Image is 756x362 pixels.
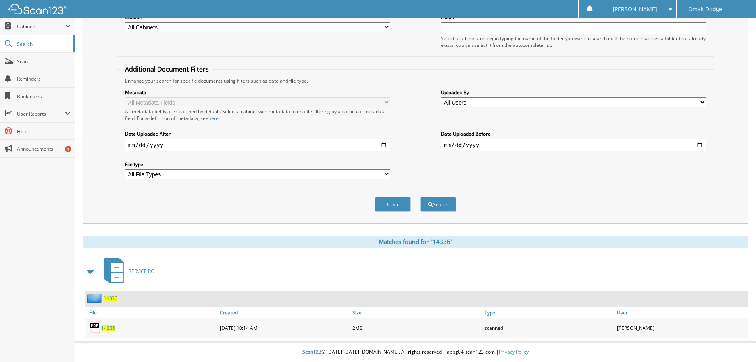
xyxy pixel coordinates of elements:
img: scan123-logo-white.svg [8,4,67,14]
span: Omak Dodge [688,7,722,12]
input: start [125,139,390,151]
a: here [208,115,219,122]
div: [DATE] 10:14 AM [218,320,350,336]
div: Matches found for "14336" [83,236,748,248]
a: Created [218,307,350,318]
button: Clear [375,197,411,212]
span: Search [17,41,69,47]
a: 14336 [104,295,117,302]
a: Size [350,307,483,318]
iframe: Chat Widget [716,324,756,362]
span: Bookmarks [17,93,71,100]
span: Reminders [17,75,71,82]
div: [PERSON_NAME] [615,320,748,336]
div: Enhance your search for specific documents using filters such as date and file type. [121,77,710,84]
span: Help [17,128,71,135]
div: scanned [483,320,615,336]
span: Announcements [17,145,71,152]
img: PDF.png [89,322,101,334]
span: User Reports [17,110,65,117]
a: 14336 [101,325,115,331]
div: 1 [65,146,71,152]
a: Privacy Policy [499,348,529,355]
label: Date Uploaded After [125,130,390,137]
label: File type [125,161,390,168]
label: Date Uploaded Before [441,130,706,137]
a: SERVICE RO [99,256,154,287]
span: Cabinets [17,23,65,30]
span: [PERSON_NAME] [613,7,657,12]
legend: Additional Document Filters [121,65,213,74]
span: Scan123 [302,348,321,355]
div: All metadata fields are searched by default. Select a cabinet with metadata to enable filtering b... [125,108,390,122]
a: File [85,307,218,318]
span: Scan [17,58,71,65]
img: folder2.png [87,293,104,303]
div: © [DATE]-[DATE] [DOMAIN_NAME]. All rights reserved | appg04-scan123-com | [75,343,756,362]
div: Select a cabinet and begin typing the name of the folder you want to search in. If the name match... [441,35,706,48]
button: Search [420,197,456,212]
span: SERVICE RO [129,268,154,275]
a: Type [483,307,615,318]
label: Metadata [125,89,390,96]
a: User [615,307,748,318]
input: end [441,139,706,151]
label: Uploaded By [441,89,706,96]
div: 2MB [350,320,483,336]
